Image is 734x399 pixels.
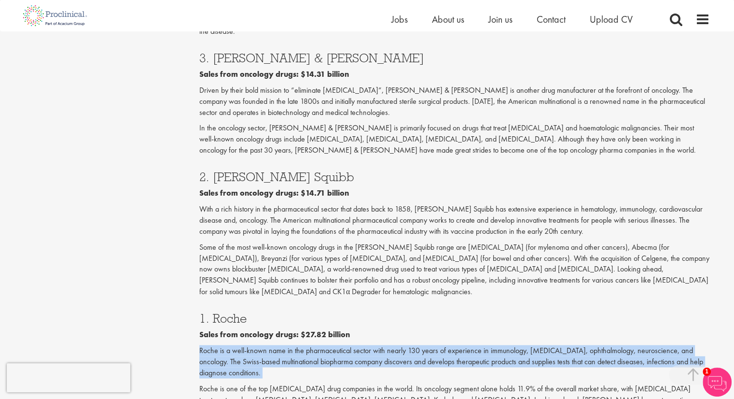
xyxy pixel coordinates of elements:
a: Upload CV [590,13,633,26]
h3: 2. [PERSON_NAME] Squibb [199,171,710,183]
p: Driven by their bold mission to “eliminate [MEDICAL_DATA]”, [PERSON_NAME] & [PERSON_NAME] is anot... [199,85,710,118]
iframe: reCAPTCHA [7,363,130,392]
b: Sales from oncology drugs: $14.31 billion [199,69,349,79]
a: Contact [537,13,566,26]
p: In the oncology sector, [PERSON_NAME] & [PERSON_NAME] is primarily focused on drugs that treat [M... [199,123,710,156]
p: Roche is a well-known name in the pharmaceutical sector with nearly 130 years of experience in im... [199,345,710,378]
p: With a rich history in the pharmaceutical sector that dates back to 1858, [PERSON_NAME] Squibb ha... [199,204,710,237]
b: Sales from oncology drugs: $14.71 billion [199,188,349,198]
span: 1 [703,368,711,376]
a: Join us [488,13,512,26]
b: Sales from oncology drugs: $27.82 billion [199,329,350,339]
a: About us [432,13,464,26]
h3: 1. Roche [199,312,710,324]
img: Chatbot [703,368,732,397]
a: Jobs [391,13,408,26]
h3: 3. [PERSON_NAME] & [PERSON_NAME] [199,52,710,64]
p: Some of the most well-known oncology drugs in the [PERSON_NAME] Squibb range are [MEDICAL_DATA] (... [199,242,710,297]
